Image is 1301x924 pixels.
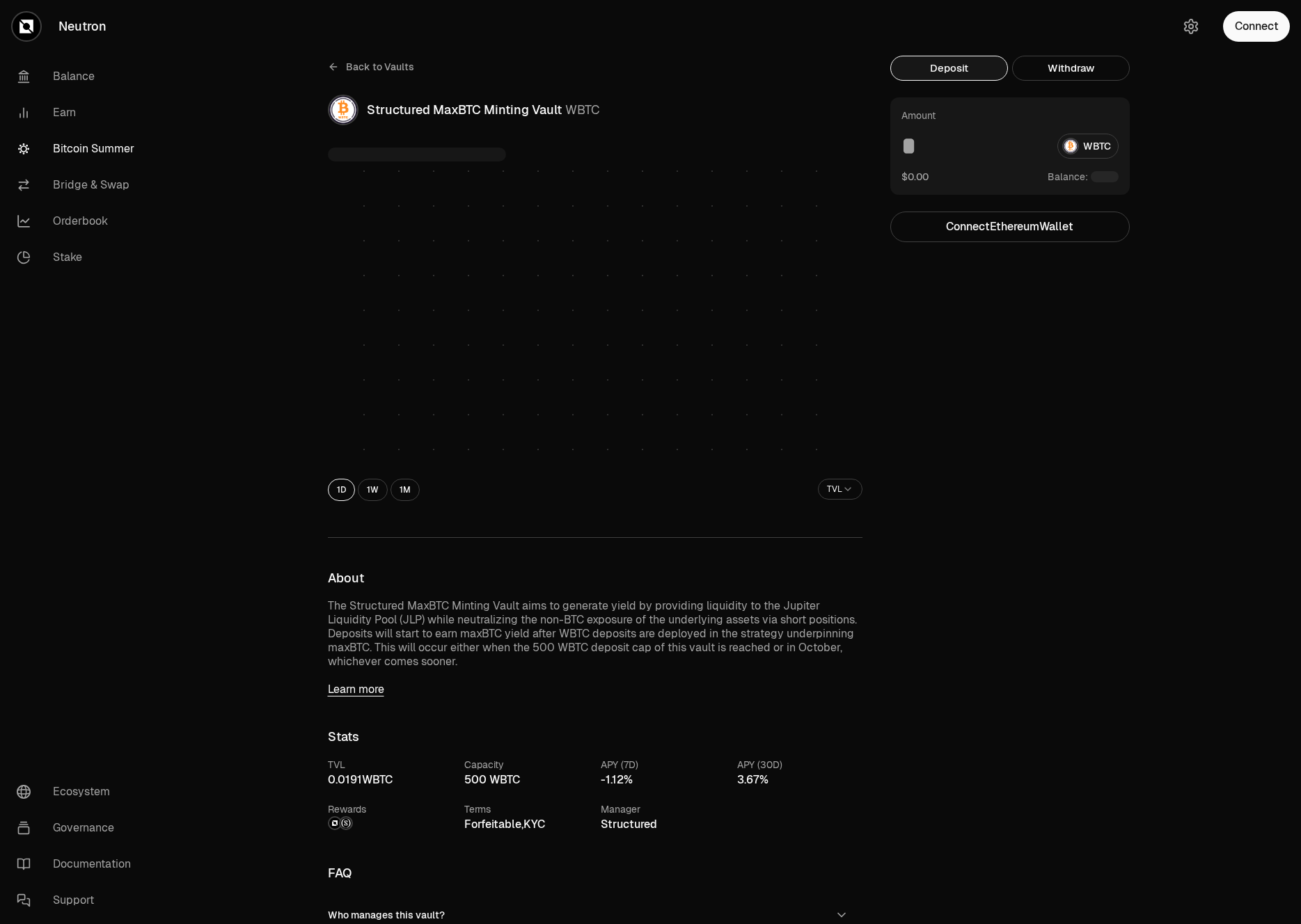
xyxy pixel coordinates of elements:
button: 1M [391,479,420,501]
div: Amount [901,109,936,122]
span: Balance: [1048,170,1088,184]
button: Withdraw [1012,56,1130,81]
a: Ecosystem [6,774,150,810]
img: Structured Points [340,818,352,829]
button: KYC [523,816,545,833]
p: The Structured MaxBTC Minting Vault aims to generate yield by providing liquidity to the Jupiter ... [328,599,862,669]
h3: FAQ [328,866,862,880]
h3: About [328,571,862,585]
div: APY (30D) [737,758,862,772]
a: Bitcoin Summer [6,131,150,167]
button: Deposit [890,56,1008,81]
h3: Stats [328,730,862,744]
div: APY (7D) [601,758,726,772]
span: Structured MaxBTC Minting Vault [367,102,562,118]
span: , [464,817,545,831]
button: 1W [358,479,388,501]
div: -1.12% [601,772,726,788]
img: NTRN [329,818,340,829]
div: Structured [601,816,726,833]
a: Bridge & Swap [6,167,150,203]
div: TVL [328,758,453,772]
div: Terms [464,802,590,816]
img: WBTC Logo [329,96,357,124]
a: Stake [6,239,150,276]
a: Earn [6,95,150,131]
div: Capacity [464,758,590,772]
a: Learn more [328,683,862,696]
div: Manager [601,802,726,816]
a: Back to Vaults [328,56,414,78]
span: Who manages this vault? [328,909,445,921]
a: Documentation [6,846,150,882]
button: TVL [818,479,862,500]
a: Governance [6,810,150,846]
button: 1D [328,479,355,501]
button: Connect [1223,11,1290,42]
button: Forfeitable [464,816,521,833]
span: Back to Vaults [346,60,414,74]
span: WBTC [565,102,600,118]
div: 500 WBTC [464,772,590,788]
a: Orderbook [6,203,150,239]
div: Rewards [328,802,453,816]
a: Support [6,882,150,918]
a: Balance [6,58,150,95]
button: $0.00 [901,170,929,184]
div: 3.67% [737,772,862,788]
button: ConnectEthereumWallet [890,212,1130,242]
